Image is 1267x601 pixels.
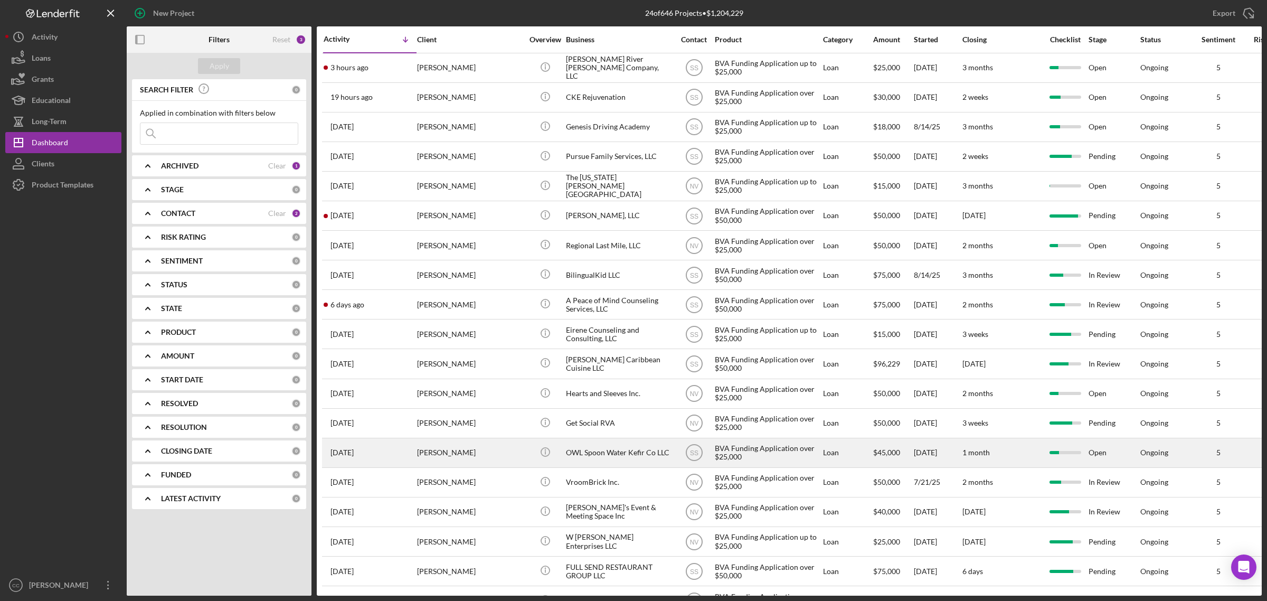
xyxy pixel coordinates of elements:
div: BVA Funding Application up to $25,000 [715,54,820,82]
div: [PERSON_NAME] [417,350,523,378]
div: Get Social RVA [566,409,672,437]
div: Amount [873,35,913,44]
button: Loans [5,48,121,69]
div: $50,000 [873,202,913,230]
div: 5 [1192,241,1245,250]
text: SS [689,94,698,101]
button: New Project [127,3,205,24]
a: Grants [5,69,121,90]
div: Ongoing [1140,478,1168,486]
div: Genesis Driving Academy [566,113,672,141]
div: 0 [291,399,301,408]
text: NV [689,509,698,516]
time: 2025-08-18 02:42 [330,241,354,250]
div: 5 [1192,123,1245,131]
time: 3 months [962,270,993,279]
div: 0 [291,232,301,242]
div: BVA Funding Application over $25,000 [715,380,820,408]
div: Open [1089,113,1139,141]
div: The [US_STATE][PERSON_NAME][GEOGRAPHIC_DATA] [566,172,672,200]
div: [PERSON_NAME] [417,380,523,408]
div: Product Templates [32,174,93,198]
div: 5 [1192,271,1245,279]
div: 0 [291,375,301,384]
div: BVA Funding Application over $25,000 [715,143,820,171]
div: 0 [291,351,301,361]
b: STATUS [161,280,187,289]
time: 2025-08-20 15:26 [330,63,368,72]
text: NV [689,242,698,249]
div: Activity [32,26,58,50]
div: 7/21/25 [914,468,961,496]
div: Ongoing [1140,93,1168,101]
div: Reset [272,35,290,44]
div: [DATE] [914,54,961,82]
div: 5 [1192,419,1245,427]
time: 2025-08-14 17:50 [330,300,364,309]
div: $50,000 [873,468,913,496]
div: Closing [962,35,1042,44]
div: Loan [823,439,872,467]
div: Apply [210,58,229,74]
div: [DATE] [914,231,961,259]
b: LATEST ACTIVITY [161,494,221,503]
button: Dashboard [5,132,121,153]
time: 2025-08-12 17:38 [330,330,354,339]
div: BVA Funding Application over $50,000 [715,290,820,318]
a: Long-Term [5,111,121,132]
div: Ongoing [1140,152,1168,161]
div: $15,000 [873,320,913,348]
div: Client [417,35,523,44]
div: [PERSON_NAME] [417,261,523,289]
div: [PERSON_NAME] [417,290,523,318]
time: [DATE] [962,507,986,516]
time: 2 weeks [962,92,988,101]
a: Clients [5,153,121,174]
div: [PERSON_NAME] [417,498,523,526]
div: Open Intercom Messenger [1231,555,1256,580]
div: Activity [324,35,370,43]
div: [DATE] [914,380,961,408]
a: Product Templates [5,174,121,195]
text: NV [689,538,698,546]
time: 3 months [962,181,993,190]
div: [PERSON_NAME] [417,528,523,556]
div: [DATE] [914,172,961,200]
div: Grants [32,69,54,92]
div: In Review [1089,290,1139,318]
div: [DATE] [914,528,961,556]
div: OWL Spoon Water Kefir Co LLC [566,439,672,467]
div: [PERSON_NAME] [417,113,523,141]
div: Export [1213,3,1235,24]
div: Hearts and Sleeves Inc. [566,380,672,408]
div: 5 [1192,478,1245,486]
time: 2025-08-08 22:53 [330,389,354,398]
div: BVA Funding Application over $50,000 [715,557,820,585]
b: STAGE [161,185,184,194]
div: Ongoing [1140,330,1168,339]
div: Applied in combination with filters below [140,109,298,117]
time: 2025-08-18 15:23 [330,211,354,220]
div: Loan [823,231,872,259]
b: RESOLUTION [161,423,207,431]
div: CKE Rejuvenation [566,83,672,111]
div: 0 [291,304,301,313]
div: Ongoing [1140,389,1168,398]
time: [DATE] [962,359,986,368]
div: Started [914,35,961,44]
div: 5 [1192,330,1245,339]
div: 3 [296,34,306,45]
div: BVA Funding Application up to $25,000 [715,113,820,141]
b: CONTACT [161,209,195,218]
div: Ongoing [1140,123,1168,131]
a: Educational [5,90,121,111]
div: Ongoing [1140,360,1168,368]
time: 2 months [962,300,993,309]
div: Open [1089,439,1139,467]
div: Open [1089,54,1139,82]
div: 5 [1192,389,1245,398]
div: [DATE] [914,350,961,378]
div: [DATE] [914,439,961,467]
b: RISK RATING [161,233,206,241]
